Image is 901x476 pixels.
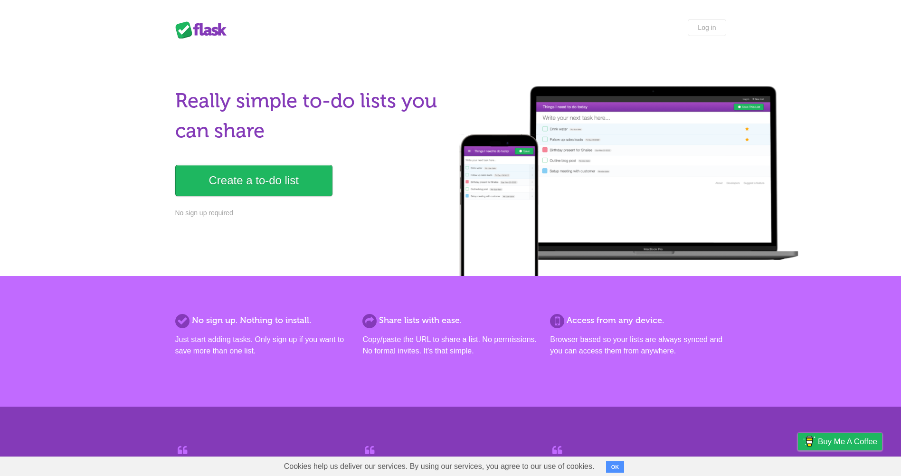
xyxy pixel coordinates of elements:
[818,433,877,450] span: Buy me a coffee
[175,314,351,327] h2: No sign up. Nothing to install.
[175,208,445,218] p: No sign up required
[688,19,726,36] a: Log in
[798,433,882,450] a: Buy me a coffee
[275,457,604,476] span: Cookies help us deliver our services. By using our services, you agree to our use of cookies.
[803,433,816,449] img: Buy me a coffee
[175,86,445,146] h1: Really simple to-do lists you can share
[550,314,726,327] h2: Access from any device.
[550,334,726,357] p: Browser based so your lists are always synced and you can access them from anywhere.
[606,461,625,473] button: OK
[362,334,538,357] p: Copy/paste the URL to share a list. No permissions. No formal invites. It's that simple.
[175,334,351,357] p: Just start adding tasks. Only sign up if you want to save more than one list.
[175,21,232,38] div: Flask Lists
[362,314,538,327] h2: Share lists with ease.
[175,165,332,196] a: Create a to-do list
